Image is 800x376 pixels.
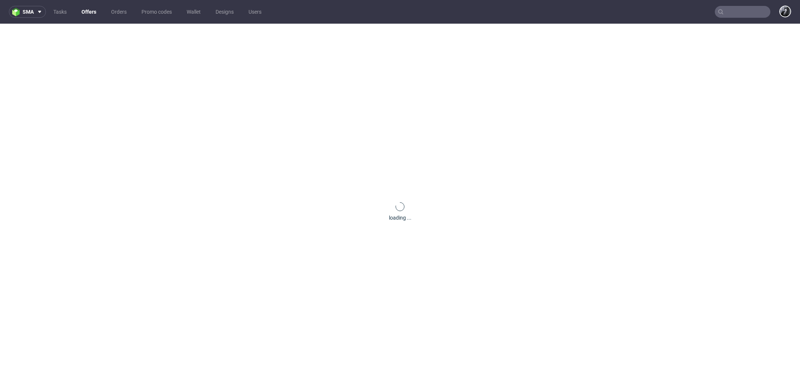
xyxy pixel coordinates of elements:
a: Offers [77,6,101,18]
img: logo [12,8,23,16]
a: Orders [107,6,131,18]
img: Philippe Dubuy [780,6,790,17]
a: Wallet [182,6,205,18]
a: Promo codes [137,6,176,18]
a: Tasks [49,6,71,18]
button: sma [9,6,46,18]
a: Users [244,6,266,18]
span: sma [23,9,34,14]
div: loading ... [389,214,411,221]
a: Designs [211,6,238,18]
